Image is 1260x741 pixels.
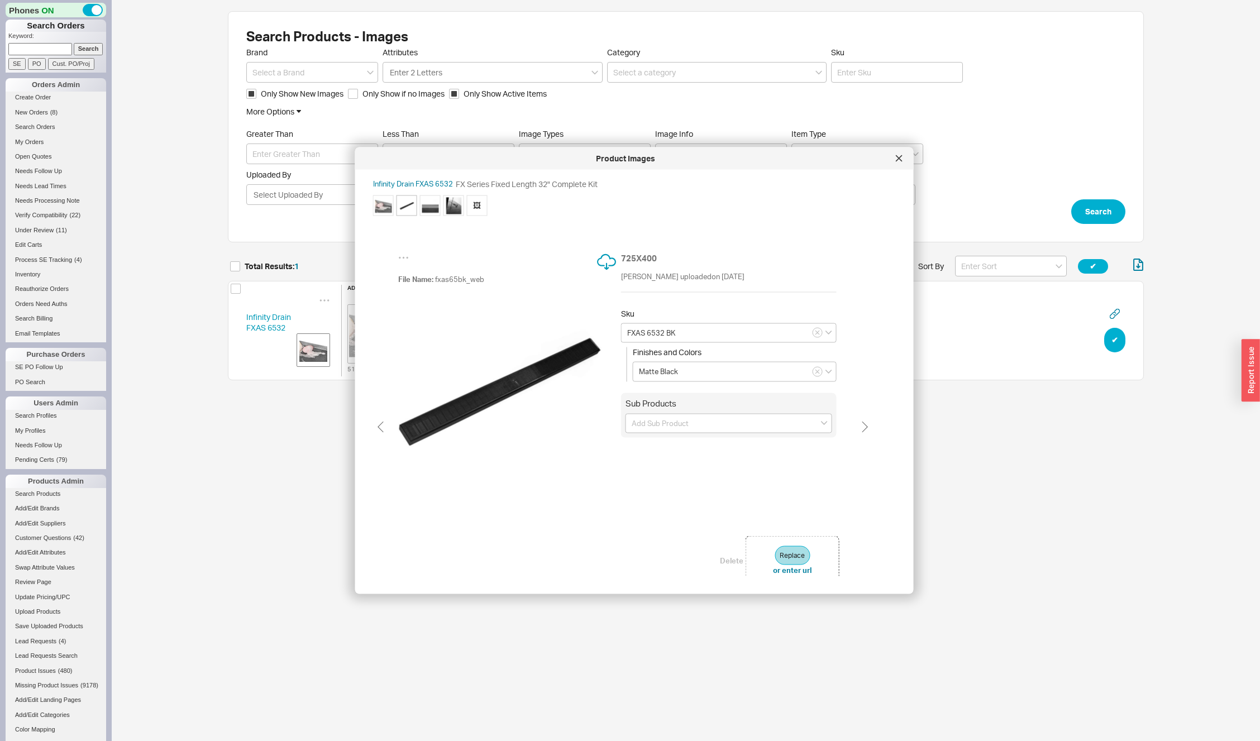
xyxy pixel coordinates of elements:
[15,212,68,218] span: Verify Compatibility
[246,106,1125,117] div: More Options
[621,271,837,292] div: [PERSON_NAME] uploaded on [DATE]
[773,565,812,575] button: or enter url
[15,667,56,674] span: Product Issues
[6,635,106,647] a: Lead Requests(4)
[621,308,634,318] span: Sku
[6,239,106,251] a: Edit Carts
[831,62,963,83] input: Sku
[361,153,890,164] div: Product Images
[342,293,412,376] div: 513x427
[6,20,106,32] h1: Search Orders
[56,227,67,233] span: ( 11 )
[6,376,106,388] a: PO Search
[348,89,358,99] input: Only Show if no Images
[6,136,106,148] a: My Orders
[655,129,693,138] span: Image Info
[398,286,602,490] img: fxas65bk_web_ghs2du
[15,456,54,463] span: Pending Certs
[347,285,477,290] h6: additional
[464,88,547,99] span: Only Show Active Items
[626,413,832,433] input: Add Sub Product
[6,488,106,500] a: Search Products
[15,109,48,116] span: New Orders
[48,58,94,70] input: Cust. PO/Proj
[6,3,106,17] div: Phones
[15,256,72,263] span: Process SE Tracking
[28,58,46,70] input: PO
[633,362,837,382] input: Select...
[15,227,54,233] span: Under Review
[56,456,68,463] span: ( 79 )
[1085,205,1111,218] span: Search
[246,170,291,179] span: Uploaded By
[362,88,445,99] span: Only Show if no Images
[8,32,106,43] p: Keyword:
[6,547,106,558] a: Add/Edit Attributes
[399,197,416,214] img: fxas65bk_web_ghs2du
[467,195,488,216] span: 🖼
[449,89,459,99] input: Only Show Active Items
[6,562,106,573] a: Swap Attribute Values
[422,197,439,214] img: 210599
[6,694,106,706] a: Add/Edit Landing Pages
[6,620,106,632] a: Save Uploaded Products
[294,261,299,271] span: 1
[246,89,256,99] input: Only Show New Images
[6,650,106,662] a: Lead Requests Search
[6,328,106,340] a: Email Templates
[775,546,810,565] button: Replace
[383,144,514,164] input: Less Than
[349,306,405,362] img: 175188
[825,331,832,335] svg: open menu
[246,129,378,139] span: Greater Than
[252,188,326,201] input: Uploaded By
[74,256,82,263] span: ( 4 )
[955,256,1067,276] input: Enter Sort
[1104,328,1125,352] button: ✔︎
[261,88,343,99] span: Only Show New Images
[73,534,84,541] span: ( 42 )
[6,361,106,373] a: SE PO Follow Up
[519,129,564,138] span: Image Types
[15,638,56,644] span: Lead Requests
[791,129,826,138] span: Item Type
[6,121,106,133] a: Search Orders
[1111,333,1118,347] span: ✔︎
[80,682,98,689] span: ( 9178 )
[6,475,106,488] div: Products Admin
[367,70,374,75] svg: open menu
[6,591,106,603] a: Update Pricing/UPC
[375,197,392,214] img: 175188
[8,58,26,70] input: SE
[15,168,62,174] span: Needs Follow Up
[246,47,268,57] span: Brand
[621,252,837,264] div: 725 X 400
[58,667,73,674] span: ( 480 )
[41,4,54,16] span: ON
[6,665,106,677] a: Product Issues(480)
[299,336,327,364] img: 175188
[6,269,106,280] a: Inventory
[456,179,598,190] div: FX Series Fixed Length 32" Complete Kit
[15,682,78,689] span: Missing Product Issues
[607,62,827,83] input: Select a category
[6,348,106,361] div: Purchase Orders
[347,364,374,375] div: 513 x 427
[383,129,514,139] span: Less Than
[6,454,106,466] a: Pending Certs(79)
[6,209,106,221] a: Verify Compatibility(22)
[59,638,66,644] span: ( 4 )
[15,534,71,541] span: Customer Questions
[6,107,106,118] a: New Orders(8)
[1078,259,1108,274] button: ✔︎
[720,555,743,565] button: Delete
[433,274,495,283] span: fxas65bk_web
[246,62,378,83] input: Select a Brand
[6,195,106,207] a: Needs Processing Note
[655,144,787,164] input: Select Info Option
[1090,260,1096,273] span: ✔︎
[621,323,837,343] input: Select...
[6,165,106,177] a: Needs Follow Up
[6,532,106,544] a: Customer Questions(42)
[1056,264,1062,269] svg: open menu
